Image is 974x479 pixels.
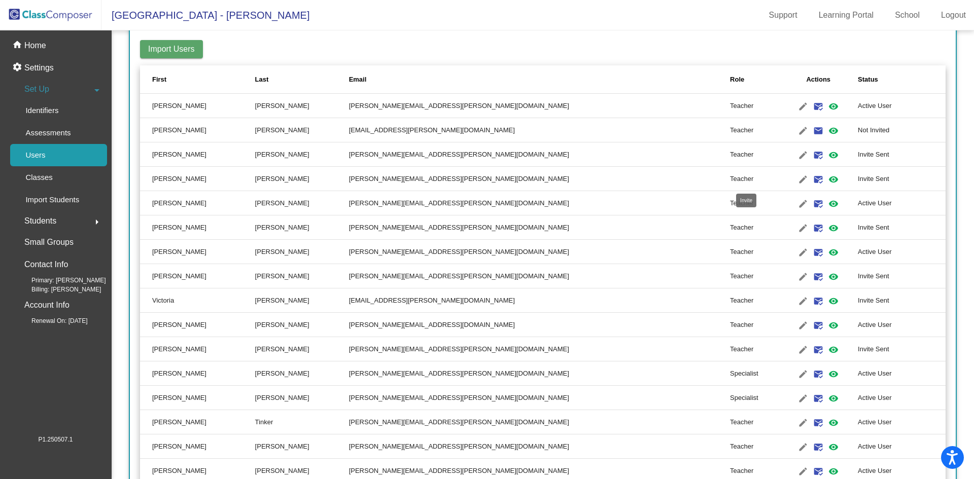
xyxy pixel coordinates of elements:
td: Invite Sent [858,142,946,167]
a: Support [761,7,806,23]
span: Students [24,214,56,228]
mat-icon: edit [797,319,809,331]
a: School [887,7,928,23]
td: [PERSON_NAME][EMAIL_ADDRESS][PERSON_NAME][DOMAIN_NAME] [349,410,730,434]
mat-icon: mark_email_read [812,198,824,210]
td: Specialist [730,386,779,410]
mat-icon: arrow_drop_down [91,84,103,96]
a: Learning Portal [811,7,882,23]
td: Teacher [730,264,779,288]
span: Billing: [PERSON_NAME] [15,285,101,294]
td: [PERSON_NAME][EMAIL_ADDRESS][PERSON_NAME][DOMAIN_NAME] [349,434,730,459]
mat-icon: visibility [827,198,840,210]
mat-icon: visibility [827,173,840,186]
td: [PERSON_NAME] [255,167,349,191]
mat-icon: visibility [827,295,840,307]
mat-icon: mark_email_read [812,100,824,113]
td: [PERSON_NAME] [140,191,255,215]
mat-icon: visibility [827,319,840,331]
mat-icon: settings [12,62,24,74]
div: Last [255,75,349,85]
td: [PERSON_NAME] [255,264,349,288]
div: First [152,75,166,85]
p: Small Groups [24,235,74,249]
div: Role [730,75,744,85]
mat-icon: mark_email_read [812,295,824,307]
mat-icon: visibility [827,392,840,404]
mat-icon: edit [797,441,809,453]
mat-icon: home [12,40,24,52]
mat-icon: mark_email_read [812,441,824,453]
td: Teacher [730,313,779,337]
mat-icon: mark_email_read [812,222,824,234]
mat-icon: visibility [827,246,840,259]
td: Active User [858,434,946,459]
td: Teacher [730,167,779,191]
td: [PERSON_NAME] [255,313,349,337]
td: [PERSON_NAME][EMAIL_ADDRESS][PERSON_NAME][DOMAIN_NAME] [349,215,730,240]
mat-icon: mark_email_read [812,344,824,356]
mat-icon: mark_email_read [812,246,824,259]
td: [PERSON_NAME] [255,118,349,142]
mat-icon: edit [797,198,809,210]
span: Renewal On: [DATE] [15,316,87,325]
td: [PERSON_NAME] [140,410,255,434]
td: Invite Sent [858,215,946,240]
td: [PERSON_NAME] [255,288,349,313]
td: [EMAIL_ADDRESS][PERSON_NAME][DOMAIN_NAME] [349,118,730,142]
mat-icon: edit [797,173,809,186]
mat-icon: mark_email_read [812,417,824,429]
td: [PERSON_NAME] [255,386,349,410]
td: Teacher [730,288,779,313]
td: [PERSON_NAME][EMAIL_ADDRESS][PERSON_NAME][DOMAIN_NAME] [349,94,730,118]
mat-icon: visibility [827,465,840,477]
div: Role [730,75,779,85]
td: Active User [858,240,946,264]
mat-icon: edit [797,100,809,113]
mat-icon: mark_email_read [812,319,824,331]
mat-icon: visibility [827,271,840,283]
td: Invite Sent [858,288,946,313]
td: [PERSON_NAME] [140,142,255,167]
td: Teacher [730,142,779,167]
div: First [152,75,255,85]
mat-icon: mark_email_read [812,173,824,186]
mat-icon: edit [797,149,809,161]
td: [PERSON_NAME][EMAIL_ADDRESS][PERSON_NAME][DOMAIN_NAME] [349,264,730,288]
td: [PERSON_NAME][EMAIL_ADDRESS][PERSON_NAME][DOMAIN_NAME] [349,191,730,215]
mat-icon: edit [797,246,809,259]
mat-icon: visibility [827,441,840,453]
td: [PERSON_NAME][EMAIL_ADDRESS][PERSON_NAME][DOMAIN_NAME] [349,240,730,264]
mat-icon: visibility [827,149,840,161]
td: Tinker [255,410,349,434]
td: [PERSON_NAME][EMAIL_ADDRESS][PERSON_NAME][DOMAIN_NAME] [349,361,730,386]
mat-icon: visibility [827,368,840,380]
mat-icon: edit [797,295,809,307]
p: Users [25,149,45,161]
mat-icon: visibility [827,344,840,356]
td: Teacher [730,118,779,142]
td: Active User [858,386,946,410]
td: [PERSON_NAME][EMAIL_ADDRESS][DOMAIN_NAME] [349,313,730,337]
span: Import Users [148,45,195,53]
mat-icon: visibility [827,125,840,137]
td: [PERSON_NAME] [140,337,255,361]
button: Import Users [140,40,203,58]
td: Invite Sent [858,264,946,288]
td: Not Invited [858,118,946,142]
mat-icon: mark_email_read [812,149,824,161]
td: [PERSON_NAME] [255,191,349,215]
mat-icon: edit [797,465,809,477]
td: [PERSON_NAME] [140,215,255,240]
mat-icon: edit [797,222,809,234]
td: Victoria [140,288,255,313]
td: [PERSON_NAME] [255,142,349,167]
mat-icon: edit [797,417,809,429]
th: Actions [779,65,858,94]
mat-icon: edit [797,368,809,380]
td: [PERSON_NAME] [255,215,349,240]
td: [PERSON_NAME] [140,167,255,191]
mat-icon: visibility [827,100,840,113]
td: [PERSON_NAME] [140,361,255,386]
td: [PERSON_NAME][EMAIL_ADDRESS][PERSON_NAME][DOMAIN_NAME] [349,386,730,410]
